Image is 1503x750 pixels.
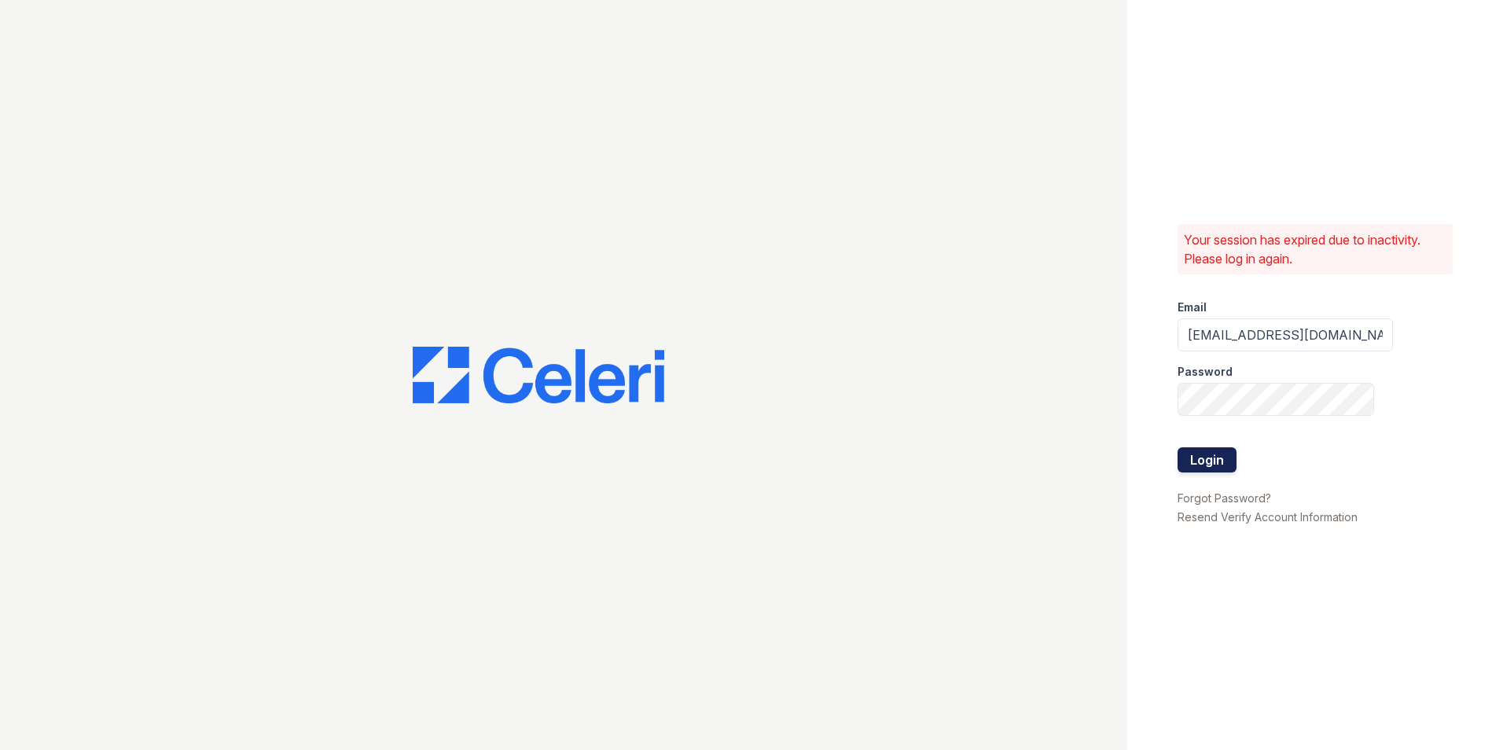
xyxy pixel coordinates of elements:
[1178,510,1358,524] a: Resend Verify Account Information
[413,347,664,403] img: CE_Logo_Blue-a8612792a0a2168367f1c8372b55b34899dd931a85d93a1a3d3e32e68fde9ad4.png
[1178,300,1207,315] label: Email
[1184,230,1446,268] p: Your session has expired due to inactivity. Please log in again.
[1178,491,1271,505] a: Forgot Password?
[1178,364,1233,380] label: Password
[1178,447,1237,472] button: Login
